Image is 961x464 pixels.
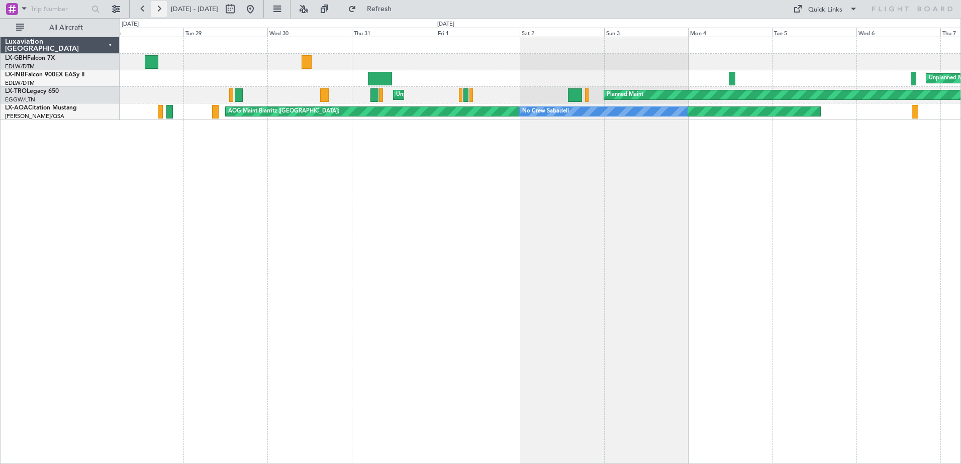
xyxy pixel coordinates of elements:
[267,28,351,37] div: Wed 30
[352,28,436,37] div: Thu 31
[436,28,520,37] div: Fri 1
[437,20,454,29] div: [DATE]
[396,87,561,102] div: Unplanned Maint [GEOGRAPHIC_DATA] ([GEOGRAPHIC_DATA])
[607,87,643,102] div: Planned Maint
[358,6,401,13] span: Refresh
[5,88,59,94] a: LX-TROLegacy 650
[772,28,856,37] div: Tue 5
[5,72,84,78] a: LX-INBFalcon 900EX EASy II
[343,1,404,17] button: Refresh
[5,112,64,120] a: [PERSON_NAME]/QSA
[788,1,862,17] button: Quick Links
[100,28,183,37] div: Mon 28
[808,5,842,15] div: Quick Links
[5,96,35,103] a: EGGW/LTN
[856,28,940,37] div: Wed 6
[604,28,688,37] div: Sun 3
[5,72,25,78] span: LX-INB
[5,88,27,94] span: LX-TRO
[5,105,28,111] span: LX-AOA
[688,28,772,37] div: Mon 4
[122,20,139,29] div: [DATE]
[522,104,569,119] div: No Crew Sabadell
[31,2,88,17] input: Trip Number
[171,5,218,14] span: [DATE] - [DATE]
[11,20,109,36] button: All Aircraft
[5,55,55,61] a: LX-GBHFalcon 7X
[5,105,77,111] a: LX-AOACitation Mustang
[26,24,106,31] span: All Aircraft
[520,28,604,37] div: Sat 2
[5,63,35,70] a: EDLW/DTM
[5,79,35,87] a: EDLW/DTM
[228,104,339,119] div: AOG Maint Biarritz ([GEOGRAPHIC_DATA])
[183,28,267,37] div: Tue 29
[5,55,27,61] span: LX-GBH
